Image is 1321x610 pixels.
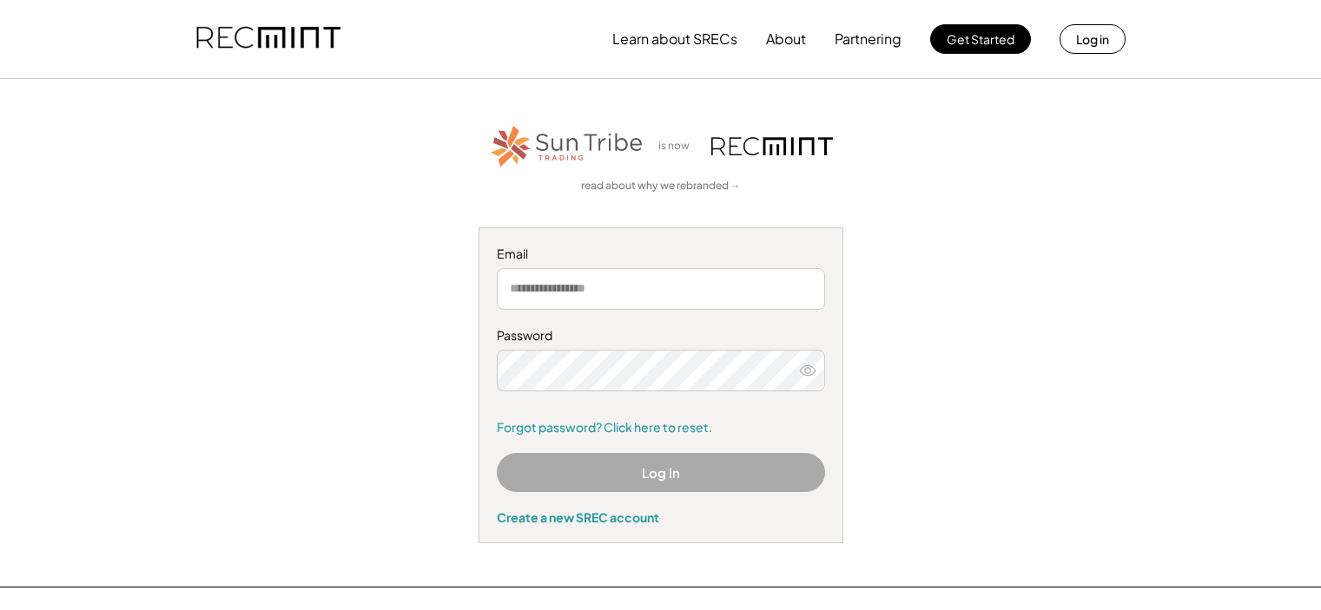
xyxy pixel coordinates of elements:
button: Get Started [930,24,1031,54]
button: Learn about SRECs [612,22,737,56]
div: Email [497,246,825,263]
a: Forgot password? Click here to reset. [497,419,825,436]
div: Password [497,327,825,344]
div: is now [654,139,703,154]
button: Partnering [835,22,902,56]
div: Create a new SREC account [497,509,825,525]
img: STT_Horizontal_Logo%2B-%2BColor.png [489,122,645,170]
img: recmint-logotype%403x.png [196,10,340,69]
button: About [766,22,806,56]
a: read about why we rebranded → [581,179,741,193]
button: Log In [497,453,825,492]
button: Log in [1060,24,1126,54]
img: recmint-logotype%403x.png [711,137,833,155]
